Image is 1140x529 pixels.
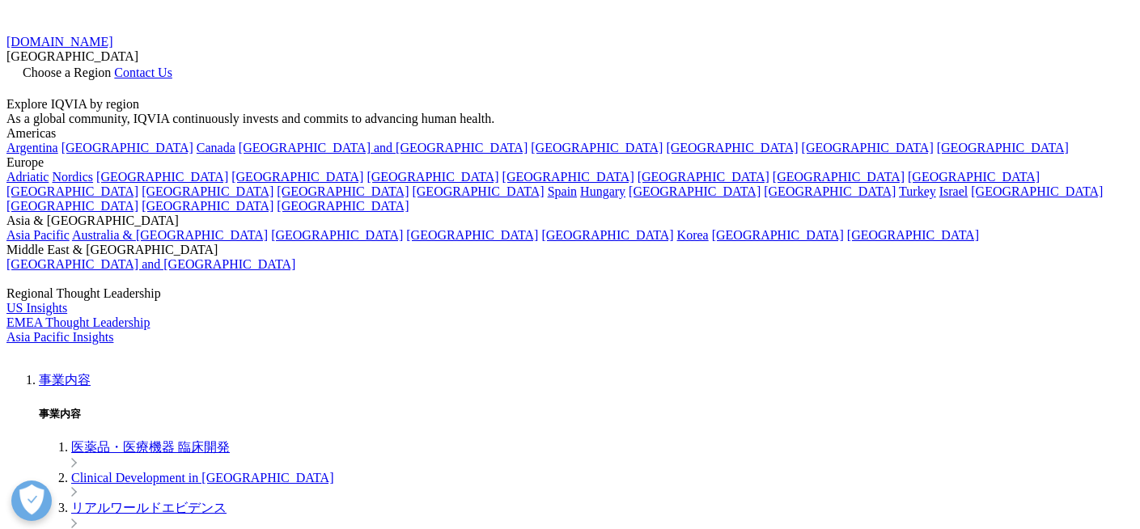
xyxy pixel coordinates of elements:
a: Hungary [580,184,625,198]
a: Australia & [GEOGRAPHIC_DATA] [72,228,268,242]
a: Adriatic [6,170,49,184]
a: [GEOGRAPHIC_DATA] and [GEOGRAPHIC_DATA] [239,141,528,154]
a: [GEOGRAPHIC_DATA] [541,228,673,242]
a: [GEOGRAPHIC_DATA] [802,141,934,154]
a: [GEOGRAPHIC_DATA] [142,199,273,213]
a: [GEOGRAPHIC_DATA] [277,199,409,213]
div: [GEOGRAPHIC_DATA] [6,49,1134,64]
a: [GEOGRAPHIC_DATA] [712,228,844,242]
a: [GEOGRAPHIC_DATA] [531,141,663,154]
div: Europe [6,155,1134,170]
span: Choose a Region [23,66,111,79]
div: Regional Thought Leadership [6,286,1134,301]
a: Spain [548,184,577,198]
a: リアルワールドエビデンス [71,501,227,514]
a: [GEOGRAPHIC_DATA] [971,184,1103,198]
a: Asia Pacific Insights [6,330,113,344]
a: Canada [197,141,235,154]
div: Middle East & [GEOGRAPHIC_DATA] [6,243,1134,257]
a: [GEOGRAPHIC_DATA] [502,170,634,184]
a: [GEOGRAPHIC_DATA] [406,228,538,242]
a: EMEA Thought Leadership [6,315,150,329]
h5: 事業内容 [39,407,1134,421]
a: [GEOGRAPHIC_DATA] and [GEOGRAPHIC_DATA] [6,257,295,271]
a: 医薬品・医療機器 臨床開発 [71,440,230,454]
a: Clinical Development in [GEOGRAPHIC_DATA] [71,471,333,485]
a: [GEOGRAPHIC_DATA] [96,170,228,184]
a: [GEOGRAPHIC_DATA] [666,141,798,154]
a: [GEOGRAPHIC_DATA] [61,141,193,154]
a: [GEOGRAPHIC_DATA] [142,184,273,198]
a: [DOMAIN_NAME] [6,35,113,49]
a: [GEOGRAPHIC_DATA] [764,184,896,198]
a: [GEOGRAPHIC_DATA] [277,184,409,198]
a: Argentina [6,141,58,154]
a: [GEOGRAPHIC_DATA] [6,184,138,198]
a: [GEOGRAPHIC_DATA] [773,170,905,184]
div: Americas [6,126,1134,141]
div: Explore IQVIA by region [6,97,1134,112]
a: [GEOGRAPHIC_DATA] [271,228,403,242]
button: 優先設定センターを開く [11,480,52,521]
a: Israel [939,184,968,198]
a: [GEOGRAPHIC_DATA] [847,228,979,242]
a: Korea [677,228,709,242]
a: [GEOGRAPHIC_DATA] [412,184,544,198]
a: Nordics [52,170,93,184]
a: [GEOGRAPHIC_DATA] [937,141,1069,154]
a: [GEOGRAPHIC_DATA] [231,170,363,184]
a: [GEOGRAPHIC_DATA] [629,184,761,198]
a: [GEOGRAPHIC_DATA] [638,170,769,184]
a: Turkey [899,184,936,198]
a: Asia Pacific [6,228,70,242]
a: [GEOGRAPHIC_DATA] [6,199,138,213]
div: As a global community, IQVIA continuously invests and commits to advancing human health. [6,112,1134,126]
a: Contact Us [114,66,172,79]
a: [GEOGRAPHIC_DATA] [908,170,1040,184]
a: US Insights [6,301,67,315]
a: 事業内容 [39,373,91,387]
div: Asia & [GEOGRAPHIC_DATA] [6,214,1134,228]
a: [GEOGRAPHIC_DATA] [367,170,498,184]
